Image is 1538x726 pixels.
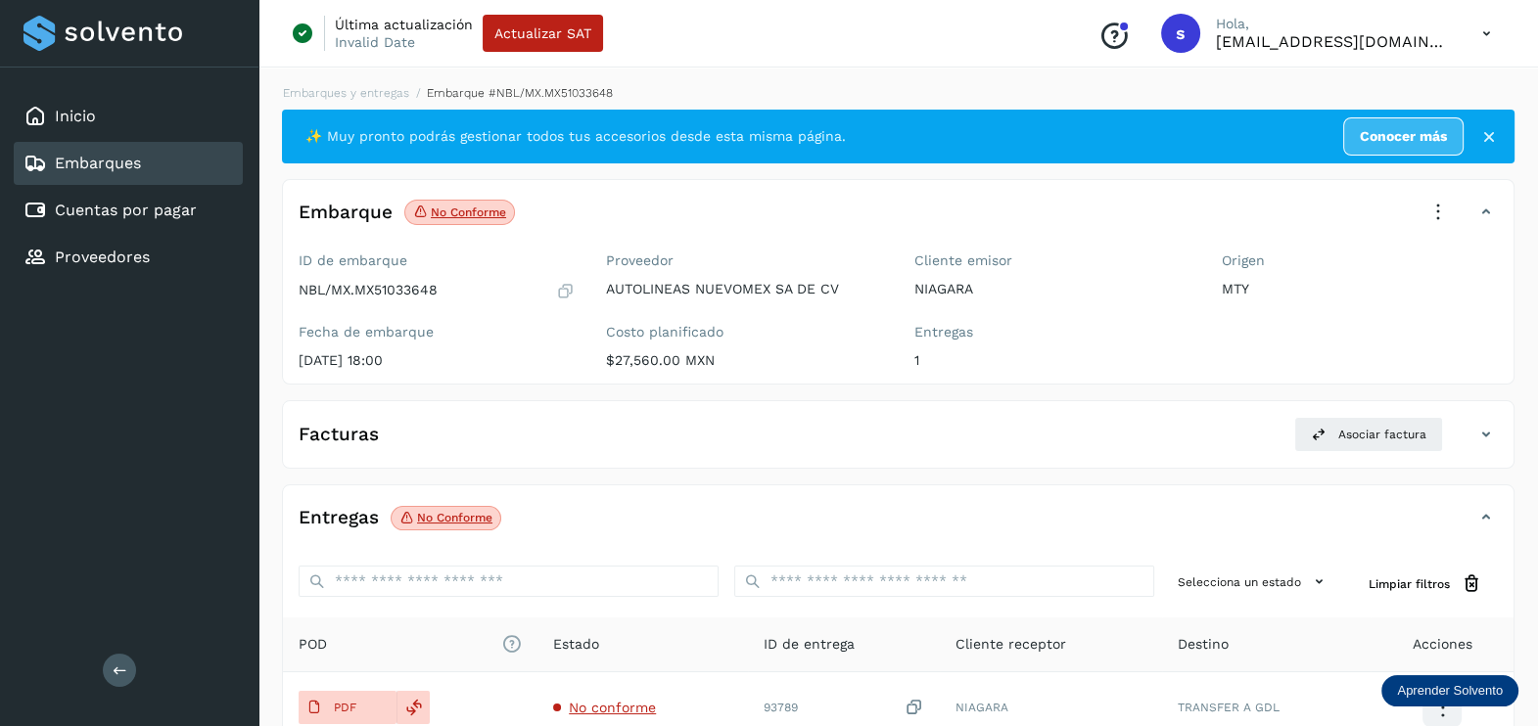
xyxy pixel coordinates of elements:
h4: Entregas [299,507,379,529]
div: EmbarqueNo conforme [283,196,1514,245]
p: $27,560.00 MXN [606,352,882,369]
label: ID de embarque [299,252,575,269]
span: Actualizar SAT [494,26,591,40]
span: Embarque #NBL/MX.MX51033648 [427,86,613,100]
p: PDF [334,701,356,714]
p: Invalid Date [335,33,415,51]
label: Fecha de embarque [299,324,575,340]
p: MTY [1222,281,1498,297]
label: Cliente emisor [914,252,1190,269]
span: Estado [553,634,599,655]
a: Embarques [55,154,141,172]
span: ✨ Muy pronto podrás gestionar todos tus accesorios desde esta misma página. [305,126,846,147]
span: Acciones [1413,634,1472,655]
div: FacturasAsociar factura [283,417,1514,468]
p: NIAGARA [914,281,1190,297]
button: Limpiar filtros [1353,566,1498,602]
a: Cuentas por pagar [55,201,197,219]
p: 1 [914,352,1190,369]
span: Limpiar filtros [1369,575,1450,593]
span: POD [299,634,522,655]
span: Cliente receptor [955,634,1066,655]
label: Costo planificado [606,324,882,340]
p: Última actualización [335,16,473,33]
p: AUTOLINEAS NUEVOMEX SA DE CV [606,281,882,297]
p: No conforme [417,511,492,524]
a: Inicio [55,107,96,125]
nav: breadcrumb [282,84,1515,102]
a: Proveedores [55,248,150,266]
a: Embarques y entregas [283,86,409,100]
div: EntregasNo conforme [283,501,1514,550]
button: Selecciona un estado [1170,566,1337,598]
p: Hola, [1216,16,1451,32]
h4: Facturas [299,424,379,446]
button: Actualizar SAT [483,15,603,52]
div: Embarques [14,142,243,185]
p: [DATE] 18:00 [299,352,575,369]
span: Asociar factura [1338,426,1426,443]
label: Proveedor [606,252,882,269]
a: Conocer más [1343,117,1464,156]
div: Reemplazar POD [396,691,430,724]
p: Aprender Solvento [1397,683,1503,699]
label: Entregas [914,324,1190,340]
div: Proveedores [14,236,243,279]
button: PDF [299,691,396,724]
label: Origen [1222,252,1498,269]
span: No conforme [569,700,656,715]
div: Inicio [14,95,243,138]
div: Cuentas por pagar [14,189,243,232]
p: smedina@niagarawater.com [1216,32,1451,51]
p: NBL/MX.MX51033648 [299,282,438,298]
p: No conforme [431,205,506,219]
span: ID de entrega [764,634,855,655]
h4: Embarque [299,202,393,224]
button: Asociar factura [1294,417,1443,452]
span: Destino [1178,634,1229,655]
div: Aprender Solvento [1381,675,1518,706]
div: 93789 [764,698,924,718]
